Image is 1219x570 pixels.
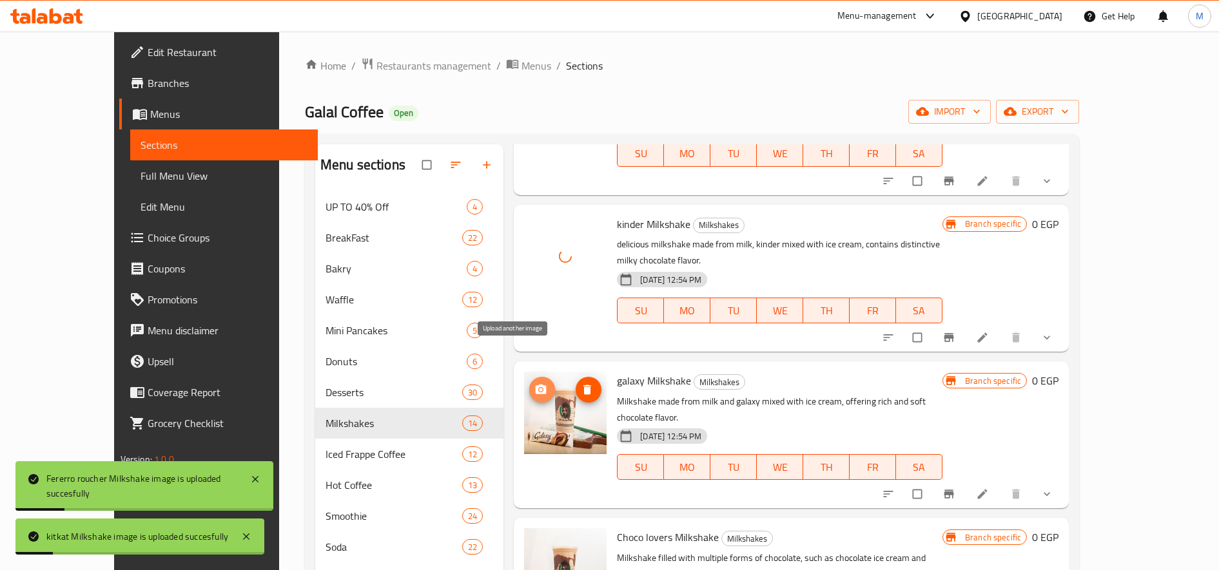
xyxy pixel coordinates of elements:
button: SA [896,454,942,480]
span: Edit Menu [141,199,307,214]
span: 22 [463,232,482,244]
button: MO [664,298,710,323]
span: SU [623,144,659,163]
span: MO [669,301,705,320]
svg: Show Choices [1040,175,1053,187]
span: Branch specific [960,375,1026,387]
a: Restaurants management [361,57,491,74]
span: [DATE] 12:54 PM [635,274,707,286]
a: Choice Groups [119,222,318,253]
button: FR [850,454,896,480]
span: SA [901,458,937,477]
span: WE [762,144,798,163]
div: items [462,385,483,400]
span: Version: [121,451,152,468]
h6: 0 EGP [1032,215,1058,233]
a: Edit menu item [976,488,991,500]
span: 1.0.0 [154,451,174,468]
div: Menu-management [837,8,917,24]
div: Open [389,106,418,121]
span: 12 [463,294,482,306]
button: sort-choices [874,167,905,195]
button: FR [850,298,896,323]
span: TH [808,301,844,320]
span: Sections [141,137,307,153]
span: Restaurants management [376,58,491,73]
span: SA [901,301,937,320]
span: Upsell [148,354,307,369]
svg: Show Choices [1040,331,1053,344]
span: Iced Frappe Coffee [326,446,462,462]
span: import [919,104,980,120]
div: Waffle12 [315,284,503,315]
li: / [556,58,561,73]
div: items [467,199,483,214]
a: Menus [119,99,318,129]
span: M [1196,9,1204,23]
button: WE [757,141,803,167]
a: Coverage Report [119,377,318,408]
span: Coverage Report [148,385,307,400]
span: Mini Pancakes [326,323,467,338]
a: Edit menu item [976,175,991,187]
span: Select to update [905,169,932,193]
span: WE [762,301,798,320]
span: 4 [467,201,482,213]
span: Galal Coffee [305,97,384,126]
span: TH [808,144,844,163]
button: upload picture [529,377,555,403]
span: Donuts [326,354,467,369]
span: galaxy Milkshake [617,371,691,390]
div: Soda [326,539,462,555]
button: SA [896,141,942,167]
span: Milkshakes [722,531,772,546]
div: Iced Frappe Coffee12 [315,439,503,470]
button: Branch-specific-item [935,480,966,508]
button: sort-choices [874,480,905,508]
div: items [467,323,483,338]
div: items [462,446,483,462]
a: Full Menu View [130,160,318,191]
button: TH [803,454,850,480]
span: WE [762,458,798,477]
a: Coupons [119,253,318,284]
a: Upsell [119,346,318,377]
span: Smoothie [326,508,462,524]
span: 30 [463,386,482,399]
button: TH [803,298,850,323]
span: Choco lovers Milkshake [617,527,719,547]
span: MO [669,144,705,163]
button: Branch-specific-item [935,167,966,195]
span: Coupons [148,261,307,276]
button: delete image [576,377,601,403]
h6: 0 EGP [1032,372,1058,390]
button: MO [664,141,710,167]
div: Donuts6 [315,346,503,377]
span: Bakry [326,261,467,276]
span: SU [623,458,659,477]
div: Bakry4 [315,253,503,284]
span: Branches [148,75,307,91]
button: FR [850,141,896,167]
a: Edit menu item [976,331,991,344]
span: Milkshakes [326,415,462,431]
a: Edit Restaurant [119,37,318,68]
span: SU [623,301,659,320]
button: SU [617,454,664,480]
h2: Menu sections [320,155,405,175]
li: / [496,58,501,73]
div: items [467,354,483,369]
span: Sections [566,58,603,73]
span: Milkshakes [694,218,744,233]
span: Milkshakes [694,375,745,390]
div: Milkshakes [694,374,745,390]
span: Open [389,108,418,119]
button: delete [1002,167,1033,195]
span: UP TO 40% Off [326,199,467,214]
span: Select all sections [414,153,442,177]
button: Branch-specific-item [935,323,966,352]
span: Branch specific [960,531,1026,544]
nav: breadcrumb [305,57,1079,74]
